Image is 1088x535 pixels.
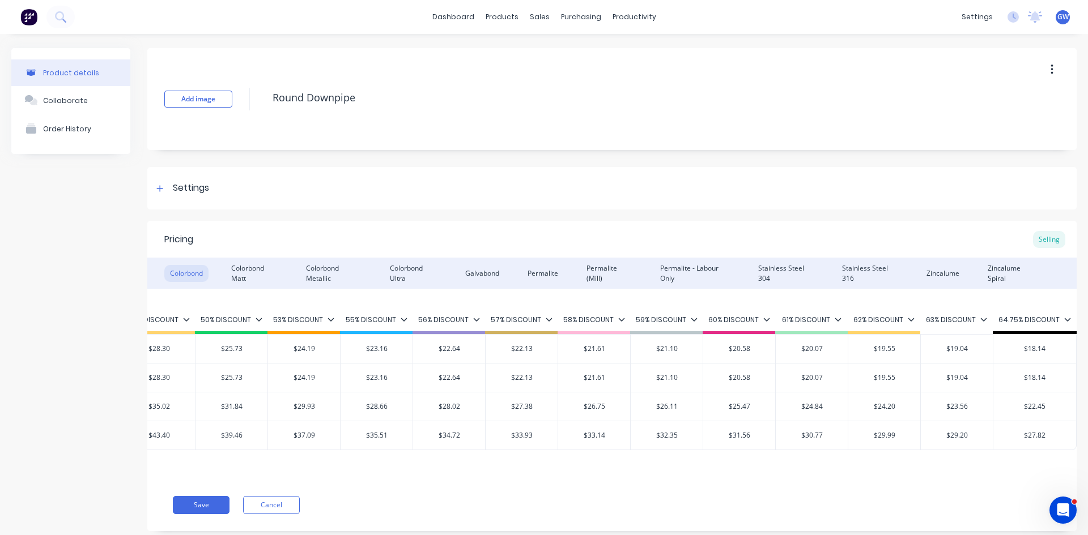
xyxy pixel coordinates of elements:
div: $23.56 [921,392,993,421]
div: $33.14 [558,421,630,450]
div: $27.38 [486,392,558,421]
div: 56% DISCOUNT [418,315,480,325]
div: $19.55 [848,363,920,392]
div: Selling [1033,231,1065,248]
div: $28.66 [341,392,413,421]
div: $21.61 [558,335,630,363]
div: Stainless Steel 316 [836,265,903,282]
div: $20.07 [776,363,848,392]
div: Pricing [164,233,193,246]
div: $28.30 [123,335,195,363]
div: 60% DISCOUNT [708,315,770,325]
div: $21.10 [631,335,703,363]
div: purchasing [555,8,607,25]
div: settings [956,8,998,25]
iframe: Intercom live chat [1049,497,1077,524]
div: $20.58 [703,335,775,363]
div: $22.13 [486,363,558,392]
div: $29.99 [848,421,920,450]
div: Order History [43,125,91,133]
div: $35.51 [341,421,413,450]
div: Permalite - Labour Only [654,265,736,282]
div: 57% DISCOUNT [491,315,552,325]
div: $28.30 [123,363,195,392]
div: $25.47 [703,392,775,421]
div: $24.19 [268,335,340,363]
div: Stainless Steel 304 [753,265,819,282]
div: $19.55 [848,335,920,363]
div: $22.13 [486,335,558,363]
img: Factory [20,8,37,25]
div: $29.20 [921,421,993,450]
div: $24.84 [776,392,848,421]
div: Permalite [522,265,564,282]
div: 62% DISCOUNT [853,315,915,325]
div: 45% DISCOUNT [127,315,190,325]
div: $19.04 [921,363,993,392]
textarea: Round Downpipe [267,84,983,111]
div: $30.77 [776,421,848,450]
div: $39.46 [195,421,267,450]
div: $24.19 [268,363,340,392]
div: $21.10 [631,363,703,392]
button: Cancel [243,496,300,514]
div: $18.14 [993,335,1076,363]
div: $35.02 [123,392,195,421]
div: $20.07 [776,335,848,363]
span: GW [1057,12,1069,22]
div: 63% DISCOUNT [926,315,987,325]
div: Colorbond Ultra [384,265,443,282]
div: Settings [173,181,209,195]
div: $26.75 [558,392,630,421]
div: 55% DISCOUNT [346,315,407,325]
div: $25.73 [195,335,267,363]
button: Collaborate [11,86,130,114]
div: 61% DISCOUNT [782,315,841,325]
div: Galvabond [460,265,505,282]
div: Colorbond [164,265,209,282]
div: $31.84 [195,392,267,421]
div: $33.93 [486,421,558,450]
div: Permalite (Mill) [581,265,637,282]
div: $37.09 [268,421,340,450]
div: 58% DISCOUNT [563,315,625,325]
div: Product details [43,69,99,77]
button: Product details [11,59,130,86]
div: $27.82 [993,421,1076,450]
div: $26.11 [631,392,703,421]
div: 59% DISCOUNT [636,315,698,325]
div: $22.64 [413,363,485,392]
button: Add image [164,91,232,108]
div: $24.20 [848,392,920,421]
div: $23.16 [341,363,413,392]
button: Order History [11,114,130,143]
div: $19.04 [921,335,993,363]
div: $43.40 [123,421,195,450]
div: $20.58 [703,363,775,392]
div: Colorbond Metallic [300,265,367,282]
div: Zincalume Spiral [982,265,1043,282]
div: 50% DISCOUNT [201,315,262,325]
div: Zincalume [921,265,965,282]
div: $25.73 [195,363,267,392]
div: $32.35 [631,421,703,450]
div: $29.93 [268,392,340,421]
div: $28.02 [413,392,485,421]
div: sales [524,8,555,25]
div: $34.72 [413,421,485,450]
div: 53% DISCOUNT [273,315,334,325]
div: 64.75% DISCOUNT [998,315,1071,325]
div: products [480,8,524,25]
div: $21.61 [558,363,630,392]
div: $31.56 [703,421,775,450]
div: $22.64 [413,335,485,363]
div: Collaborate [43,96,88,105]
div: $18.14 [993,363,1076,392]
div: Colorbond Matt [226,265,283,282]
a: dashboard [427,8,480,25]
div: $23.16 [341,335,413,363]
div: $22.45 [993,392,1076,421]
div: productivity [607,8,662,25]
button: Save [173,496,229,514]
